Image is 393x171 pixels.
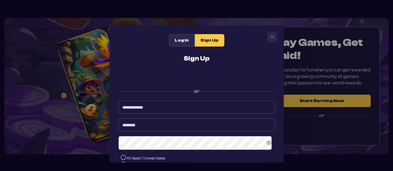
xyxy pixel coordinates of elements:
[200,38,218,43] span: Sign Up
[131,70,262,83] iframe: Sign in with Google Button
[184,55,210,62] h2: Sign Up
[169,34,195,47] div: Log In
[175,38,189,43] span: Log In
[118,83,275,96] label: or
[266,140,271,145] svg: Show Password
[121,155,275,162] li: At least 1 lowercase
[195,34,224,47] div: Sign Up
[267,32,277,42] button: Close
[121,162,275,169] li: At least 1 uppercase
